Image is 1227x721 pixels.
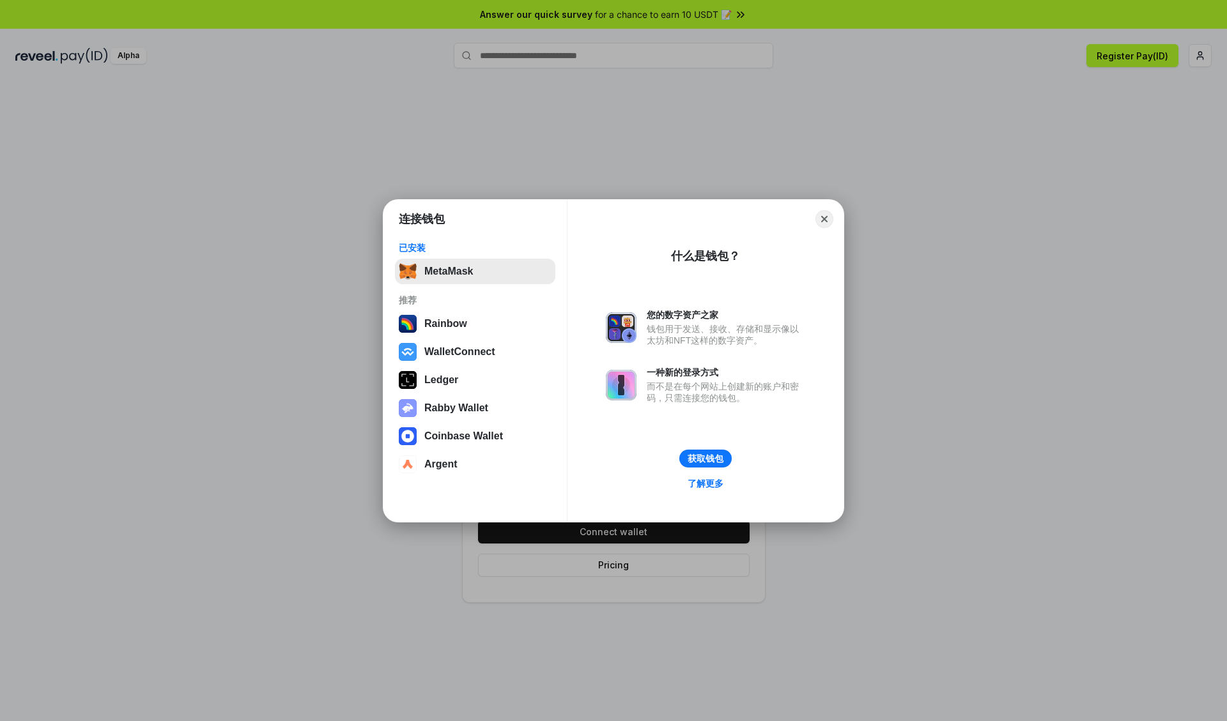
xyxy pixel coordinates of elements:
[399,211,445,227] h1: 连接钱包
[399,371,417,389] img: svg+xml,%3Csvg%20xmlns%3D%22http%3A%2F%2Fwww.w3.org%2F2000%2Fsvg%22%20width%3D%2228%22%20height%3...
[399,427,417,445] img: svg+xml,%3Csvg%20width%3D%2228%22%20height%3D%2228%22%20viewBox%3D%220%200%2028%2028%22%20fill%3D...
[399,294,552,306] div: 推荐
[424,402,488,414] div: Rabby Wallet
[606,312,637,343] img: svg+xml,%3Csvg%20xmlns%3D%22http%3A%2F%2Fwww.w3.org%2F2000%2Fsvg%22%20fill%3D%22none%22%20viewBox...
[395,395,555,421] button: Rabby Wallet
[399,315,417,333] img: svg+xml,%3Csvg%20width%3D%22120%22%20height%3D%22120%22%20viewBox%3D%220%200%20120%20120%22%20fil...
[688,478,723,489] div: 了解更多
[647,367,805,378] div: 一种新的登录方式
[399,242,552,254] div: 已安装
[424,318,467,330] div: Rainbow
[606,370,637,400] img: svg+xml,%3Csvg%20xmlns%3D%22http%3A%2F%2Fwww.w3.org%2F2000%2Fsvg%22%20fill%3D%22none%22%20viewBox...
[815,210,833,228] button: Close
[399,262,417,280] img: svg+xml,%3Csvg%20fill%3D%22none%22%20height%3D%2233%22%20viewBox%3D%220%200%2035%2033%22%20width%...
[647,381,805,404] div: 而不是在每个网站上创建新的账户和密码，只需连接您的钱包。
[395,311,555,337] button: Rainbow
[399,343,417,361] img: svg+xml,%3Csvg%20width%3D%2228%22%20height%3D%2228%22%20viewBox%3D%220%200%2028%2028%22%20fill%3D...
[399,455,417,473] img: svg+xml,%3Csvg%20width%3D%2228%22%20height%3D%2228%22%20viewBox%3D%220%200%2028%2028%22%20fill%3D...
[424,459,458,470] div: Argent
[395,367,555,393] button: Ledger
[679,450,732,467] button: 获取钱包
[688,453,723,464] div: 获取钱包
[424,266,473,277] div: MetaMask
[395,259,555,284] button: MetaMask
[424,346,495,358] div: WalletConnect
[647,309,805,321] div: 您的数字资产之家
[395,339,555,365] button: WalletConnect
[424,374,458,386] div: Ledger
[395,452,555,477] button: Argent
[395,423,555,449] button: Coinbase Wallet
[680,475,731,492] a: 了解更多
[671,248,740,264] div: 什么是钱包？
[424,430,503,442] div: Coinbase Wallet
[399,399,417,417] img: svg+xml,%3Csvg%20xmlns%3D%22http%3A%2F%2Fwww.w3.org%2F2000%2Fsvg%22%20fill%3D%22none%22%20viewBox...
[647,323,805,346] div: 钱包用于发送、接收、存储和显示像以太坊和NFT这样的数字资产。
